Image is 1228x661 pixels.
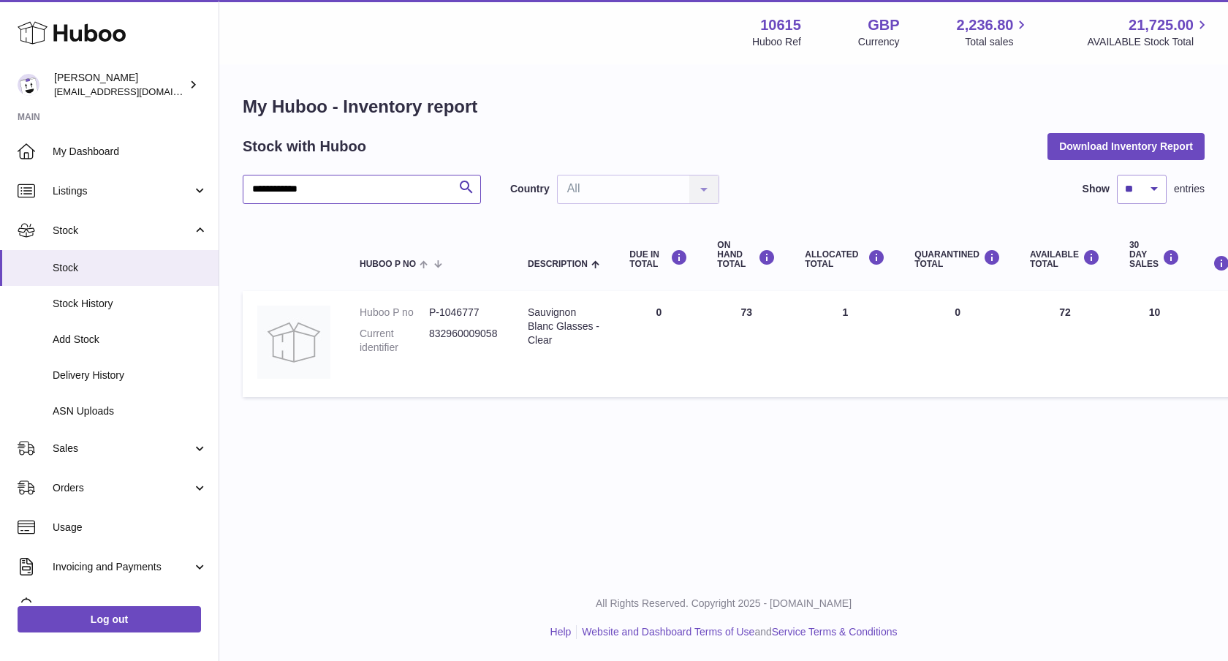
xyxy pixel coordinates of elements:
span: My Dashboard [53,145,208,159]
span: 21,725.00 [1129,15,1194,35]
div: Currency [858,35,900,49]
span: 2,236.80 [957,15,1014,35]
td: 10 [1115,291,1194,397]
div: ALLOCATED Total [805,249,885,269]
strong: 10615 [760,15,801,35]
div: QUARANTINED Total [914,249,1001,269]
a: Log out [18,606,201,632]
p: All Rights Reserved. Copyright 2025 - [DOMAIN_NAME] [231,597,1216,611]
span: AVAILABLE Stock Total [1087,35,1210,49]
div: AVAILABLE Total [1030,249,1100,269]
td: 73 [702,291,790,397]
span: Listings [53,184,192,198]
span: Delivery History [53,369,208,382]
img: product image [257,306,330,379]
td: 1 [790,291,900,397]
label: Country [510,182,550,196]
a: 2,236.80 Total sales [957,15,1031,49]
span: Orders [53,481,192,495]
div: 30 DAY SALES [1129,241,1180,270]
span: Sales [53,442,192,456]
dt: Current identifier [360,327,429,355]
li: and [577,625,897,639]
span: Stock [53,261,208,275]
span: Invoicing and Payments [53,560,192,574]
a: Website and Dashboard Terms of Use [582,626,754,638]
h1: My Huboo - Inventory report [243,95,1205,118]
span: Huboo P no [360,260,416,269]
dt: Huboo P no [360,306,429,320]
strong: GBP [868,15,899,35]
span: Stock History [53,297,208,311]
img: fulfillment@fable.com [18,74,39,96]
label: Show [1083,182,1110,196]
h2: Stock with Huboo [243,137,366,156]
dd: P-1046777 [429,306,499,320]
span: 0 [955,306,960,318]
span: Add Stock [53,333,208,347]
span: entries [1174,182,1205,196]
div: Sauvignon Blanc Glasses - Clear [528,306,600,347]
td: 72 [1015,291,1115,397]
div: Huboo Ref [752,35,801,49]
span: ASN Uploads [53,404,208,418]
span: [EMAIL_ADDRESS][DOMAIN_NAME] [54,86,215,97]
span: Usage [53,521,208,535]
div: DUE IN TOTAL [629,249,688,269]
span: Stock [53,224,192,238]
a: Help [550,626,572,638]
span: Total sales [965,35,1030,49]
a: 21,725.00 AVAILABLE Stock Total [1087,15,1210,49]
td: 0 [615,291,702,397]
a: Service Terms & Conditions [772,626,898,638]
span: Cases [53,600,208,613]
button: Download Inventory Report [1047,133,1205,159]
span: Description [528,260,588,269]
div: [PERSON_NAME] [54,71,186,99]
dd: 832960009058 [429,327,499,355]
div: ON HAND Total [717,241,776,270]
